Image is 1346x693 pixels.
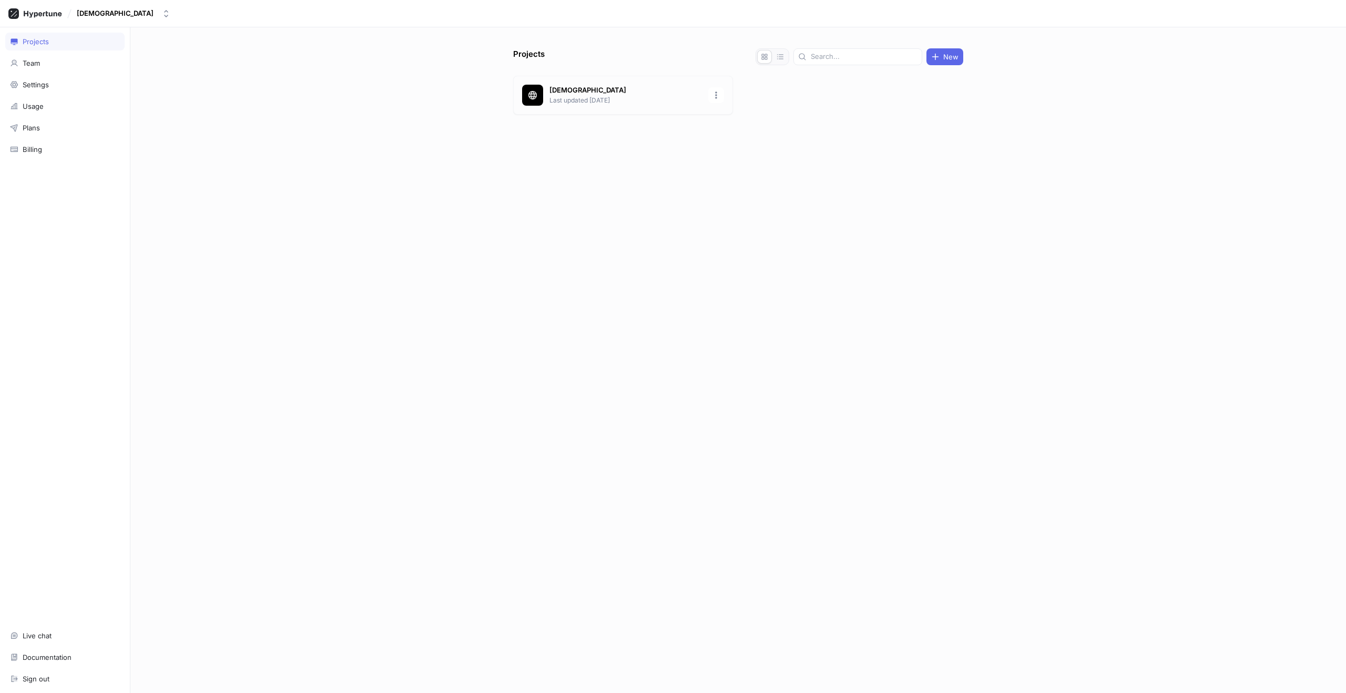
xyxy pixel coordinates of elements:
[23,59,40,67] div: Team
[23,102,44,110] div: Usage
[77,9,154,18] div: [DEMOGRAPHIC_DATA]
[23,653,72,661] div: Documentation
[23,37,49,46] div: Projects
[549,85,702,96] p: [DEMOGRAPHIC_DATA]
[73,5,175,22] button: [DEMOGRAPHIC_DATA]
[23,80,49,89] div: Settings
[23,631,52,640] div: Live chat
[23,124,40,132] div: Plans
[23,675,49,683] div: Sign out
[5,140,125,158] a: Billing
[23,145,42,154] div: Billing
[926,48,963,65] button: New
[513,48,545,65] p: Projects
[5,648,125,666] a: Documentation
[5,33,125,50] a: Projects
[5,97,125,115] a: Usage
[943,54,958,60] span: New
[5,76,125,94] a: Settings
[549,96,702,105] p: Last updated [DATE]
[5,54,125,72] a: Team
[811,52,917,62] input: Search...
[5,119,125,137] a: Plans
